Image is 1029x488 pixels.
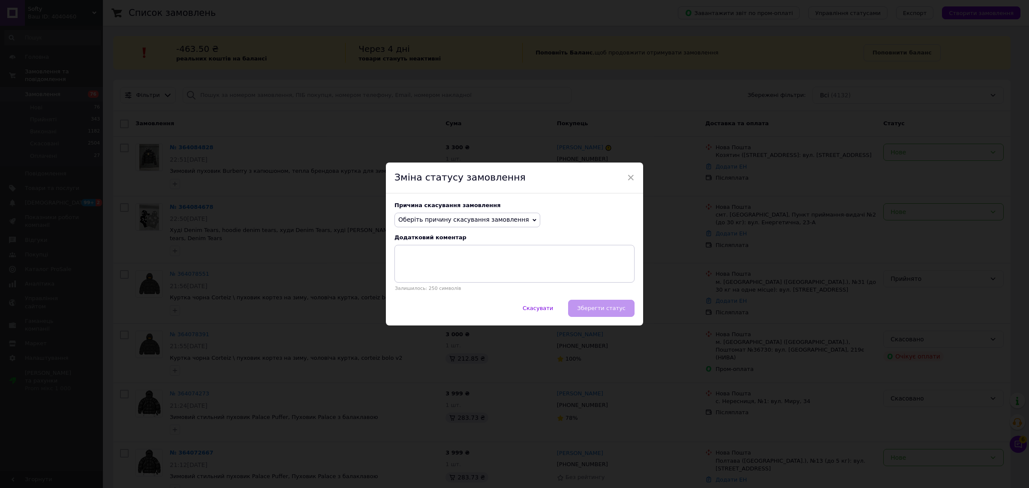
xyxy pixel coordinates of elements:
[394,234,635,241] div: Додатковий коментар
[523,305,553,311] span: Скасувати
[394,202,635,208] div: Причина скасування замовлення
[394,286,635,291] p: Залишилось: 250 символів
[627,170,635,185] span: ×
[514,300,562,317] button: Скасувати
[398,216,529,223] span: Оберіть причину скасування замовлення
[386,163,643,193] div: Зміна статусу замовлення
